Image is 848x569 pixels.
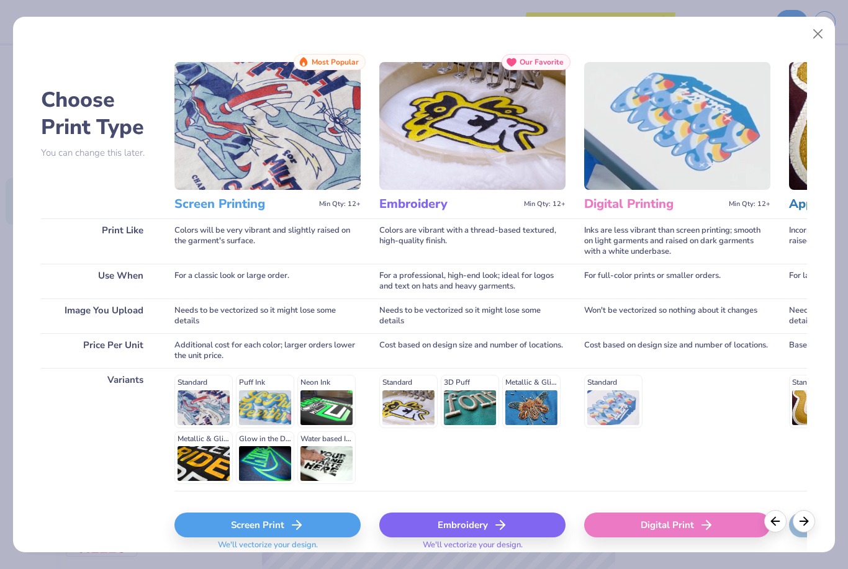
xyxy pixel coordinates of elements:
[41,333,156,368] div: Price Per Unit
[174,513,361,537] div: Screen Print
[41,368,156,491] div: Variants
[379,196,519,212] h3: Embroidery
[584,218,770,264] div: Inks are less vibrant than screen printing; smooth on light garments and raised on dark garments ...
[174,62,361,190] img: Screen Printing
[520,58,564,66] span: Our Favorite
[174,333,361,368] div: Additional cost for each color; larger orders lower the unit price.
[379,62,566,190] img: Embroidery
[379,513,566,537] div: Embroidery
[379,298,566,333] div: Needs to be vectorized so it might lose some details
[584,333,770,368] div: Cost based on design size and number of locations.
[174,298,361,333] div: Needs to be vectorized so it might lose some details
[319,200,361,208] span: Min Qty: 12+
[584,62,770,190] img: Digital Printing
[41,148,156,158] p: You can change this later.
[174,264,361,298] div: For a classic look or large order.
[174,218,361,264] div: Colors will be very vibrant and slightly raised on the garment's surface.
[174,196,314,212] h3: Screen Printing
[584,513,770,537] div: Digital Print
[379,264,566,298] div: For a professional, high-end look; ideal for logos and text on hats and heavy garments.
[584,196,724,212] h3: Digital Printing
[41,264,156,298] div: Use When
[729,200,770,208] span: Min Qty: 12+
[806,22,829,46] button: Close
[379,333,566,368] div: Cost based on design size and number of locations.
[379,218,566,264] div: Colors are vibrant with a thread-based textured, high-quality finish.
[418,540,528,558] span: We'll vectorize your design.
[584,264,770,298] div: For full-color prints or smaller orders.
[312,58,359,66] span: Most Popular
[584,298,770,333] div: Won't be vectorized so nothing about it changes
[41,298,156,333] div: Image You Upload
[213,540,323,558] span: We'll vectorize your design.
[41,86,156,141] h2: Choose Print Type
[524,200,566,208] span: Min Qty: 12+
[41,218,156,264] div: Print Like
